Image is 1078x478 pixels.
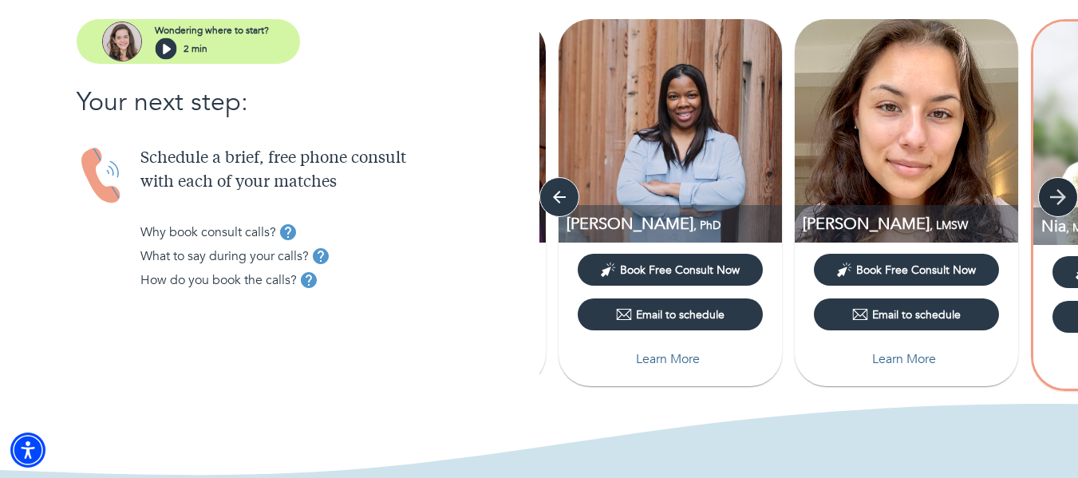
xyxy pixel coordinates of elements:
[140,223,276,242] p: Why book consult calls?
[77,19,300,64] button: assistantWondering where to start?2 min
[795,19,1018,243] img: Nicole Fontenot profile
[930,218,968,233] span: , LMSW
[616,306,725,322] div: Email to schedule
[693,218,721,233] span: , PhD
[140,147,539,195] p: Schedule a brief, free phone consult with each of your matches
[77,147,128,205] img: Handset
[10,433,45,468] div: Accessibility Menu
[578,254,763,286] button: Book Free Consult Now
[872,350,936,369] p: Learn More
[155,23,269,38] p: Wondering where to start?
[102,22,142,61] img: assistant
[184,41,207,56] p: 2 min
[852,306,961,322] div: Email to schedule
[803,213,1018,235] p: LMSW
[567,213,782,235] p: PhD
[309,244,333,268] button: tooltip
[636,350,700,369] p: Learn More
[559,19,782,243] img: Dr. Tameika Lawrence PhD profile
[856,263,976,278] span: Book Free Consult Now
[578,298,763,330] button: Email to schedule
[140,247,309,266] p: What to say during your calls?
[620,263,740,278] span: Book Free Consult Now
[814,343,999,375] button: Learn More
[276,220,300,244] button: tooltip
[814,298,999,330] button: Email to schedule
[814,254,999,286] button: Book Free Consult Now
[77,83,539,121] p: Your next step:
[578,343,763,375] button: Learn More
[140,271,297,290] p: How do you book the calls?
[297,268,321,292] button: tooltip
